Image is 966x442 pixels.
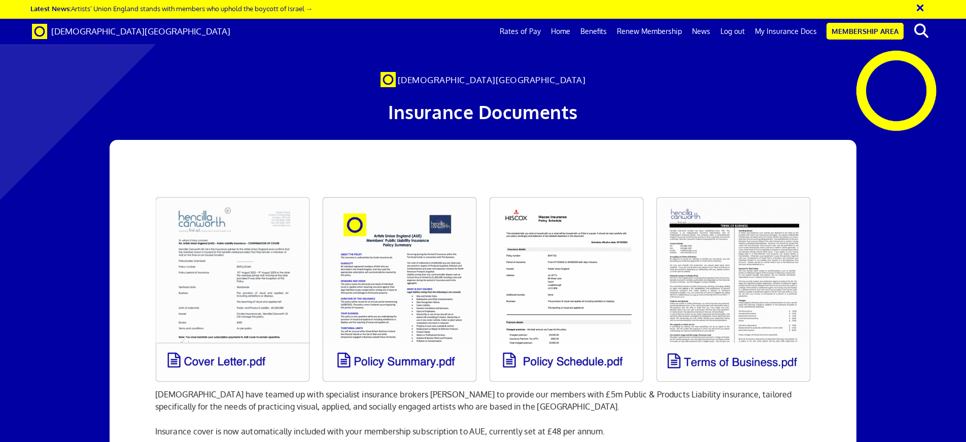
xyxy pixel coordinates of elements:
p: [DEMOGRAPHIC_DATA] have teamed up with specialist insurance brokers [PERSON_NAME] to provide our ... [155,388,811,413]
span: Insurance Documents [388,100,578,123]
a: Membership Area [826,23,904,40]
button: search [906,20,937,42]
a: My Insurance Docs [750,19,822,44]
a: Home [546,19,575,44]
strong: Latest News: [30,4,71,13]
a: Rates of Pay [495,19,546,44]
p: Insurance cover is now automatically included with your membership subscription to AUE, currently... [155,425,811,437]
a: Brand [DEMOGRAPHIC_DATA][GEOGRAPHIC_DATA] [24,19,238,44]
a: Log out [715,19,750,44]
a: Latest News:Artists’ Union England stands with members who uphold the boycott of Israel → [30,4,313,13]
a: Renew Membership [612,19,687,44]
a: News [687,19,715,44]
span: [DEMOGRAPHIC_DATA][GEOGRAPHIC_DATA] [51,26,230,36]
a: Benefits [575,19,612,44]
span: [DEMOGRAPHIC_DATA][GEOGRAPHIC_DATA] [398,75,586,85]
